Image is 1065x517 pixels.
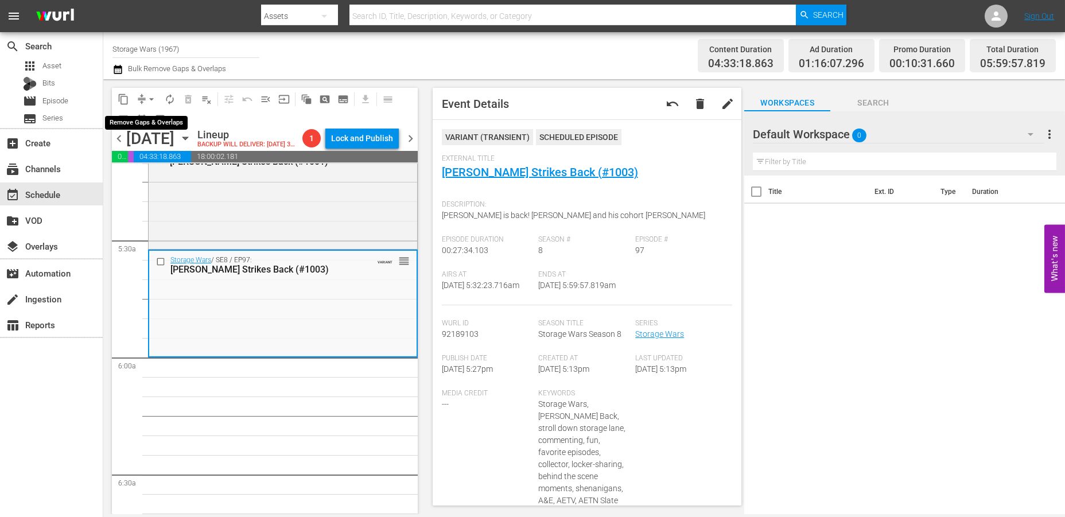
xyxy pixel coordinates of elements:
button: Open Feedback Widget [1044,224,1065,293]
a: [PERSON_NAME] Strikes Back (#1003) [442,165,638,179]
span: Created At [538,354,629,363]
div: Lock and Publish [331,128,393,149]
span: Revert to Primary Episode [238,90,256,108]
span: Episode # [635,235,726,244]
span: Episode [42,95,68,107]
span: Schedule [6,188,20,202]
button: Search [796,5,846,25]
button: delete [686,90,714,118]
span: 97 [635,246,644,255]
span: calendar_view_week_outlined [118,114,129,125]
span: Day Calendar View [375,88,397,110]
button: undo [659,90,686,118]
span: Customize Events [216,88,238,110]
span: 04:33:18.863 [134,151,191,162]
span: Series [42,112,63,124]
div: Promo Duration [889,41,955,57]
span: Bulk Remove Gaps & Overlaps [126,64,226,73]
span: [DATE] 5:13pm [538,364,589,374]
span: Fill episodes with ad slates [256,90,275,108]
span: 05:59:57.819 [980,57,1045,71]
span: 00:10:31.660 [889,57,955,71]
div: Ad Duration [799,41,864,57]
div: BACKUP WILL DELIVER: [DATE] 3a (local) [197,141,298,149]
span: Week Calendar View [114,110,133,129]
span: subtitles_outlined [337,94,349,105]
span: Automation [6,267,20,281]
span: Select an event to delete [179,90,197,108]
span: arrow_drop_down [146,94,157,105]
span: 01:16:07.296 [112,151,128,162]
span: Copy Lineup [114,90,133,108]
a: Storage Wars [170,256,211,264]
button: reorder [398,255,410,266]
span: reorder [398,255,410,267]
span: Publish Date [442,354,533,363]
button: more_vert [1043,120,1056,148]
div: VARIANT ( TRANSIENT ) [442,129,533,145]
span: pageview_outlined [319,94,331,105]
div: Default Workspace [753,118,1044,150]
button: edit [714,90,741,118]
th: Title [768,176,868,208]
span: Bits [42,77,55,89]
div: Total Duration [980,41,1045,57]
span: 24 hours Lineup View is OFF [169,110,188,129]
span: compress [136,94,147,105]
span: 92189103 [442,329,479,339]
span: View Backup [151,110,169,129]
span: Asset [42,60,61,72]
span: date_range_outlined [136,114,147,125]
span: External Title [442,154,727,164]
span: menu_open [260,94,271,105]
span: Asset [23,59,37,73]
div: Bits [23,77,37,91]
span: Season # [538,235,629,244]
span: 01:16:07.296 [799,57,864,71]
span: delete [693,97,707,111]
span: [DATE] 5:27pm [442,364,493,374]
span: Refresh All Search Blocks [293,88,316,110]
span: Loop Content [161,90,179,108]
span: 04:33:18.863 [708,57,774,71]
span: [DATE] 5:32:23.716am [442,281,519,290]
div: [DATE] [126,129,174,148]
span: 18:00:02.181 [191,151,418,162]
span: Search [813,5,844,25]
span: Reports [6,318,20,332]
span: Channels [6,162,20,176]
span: more_vert [1043,127,1056,141]
span: 0 [852,123,866,147]
span: Download as CSV [352,88,375,110]
span: Media Credit [442,389,533,398]
div: / SE8 / EP97: [170,256,359,275]
th: Ext. ID [868,176,934,208]
span: Overlays [6,240,20,254]
img: ans4CAIJ8jUAAAAAAAAAAAAAAAAAAAAAAAAgQb4GAAAAAAAAAAAAAAAAAAAAAAAAJMjXAAAAAAAAAAAAAAAAAAAAAAAAgAT5G... [28,3,83,30]
span: --- [442,399,449,409]
div: Lineup [197,129,298,141]
span: Create Series Block [334,90,352,108]
span: Storage Wars, [PERSON_NAME] Back, stroll down storage lane, commenting, fun, favorite episodes, c... [538,399,625,517]
span: Series [635,319,726,328]
span: Airs At [442,270,533,279]
span: autorenew_outlined [164,94,176,105]
a: Sign Out [1024,11,1054,21]
span: [PERSON_NAME] is back! [PERSON_NAME] and his cohort [PERSON_NAME] [442,211,705,220]
span: Workspaces [744,96,830,110]
span: 00:10:31.660 [128,151,134,162]
span: toggle_off [173,114,184,125]
span: 1 [302,134,321,143]
th: Duration [965,176,1034,208]
span: Last Updated [635,354,726,363]
span: VARIANT [378,255,392,264]
span: content_copy [118,94,129,105]
span: chevron_right [403,131,418,146]
span: Ends At [538,270,629,279]
div: [PERSON_NAME] Strikes Back (#1003) [170,264,359,275]
span: Wurl Id [442,319,533,328]
span: preview_outlined [154,114,166,125]
span: [DATE] 5:59:57.819am [538,281,616,290]
span: Revert to Primary Episode [666,97,679,111]
span: Keywords [538,389,629,398]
